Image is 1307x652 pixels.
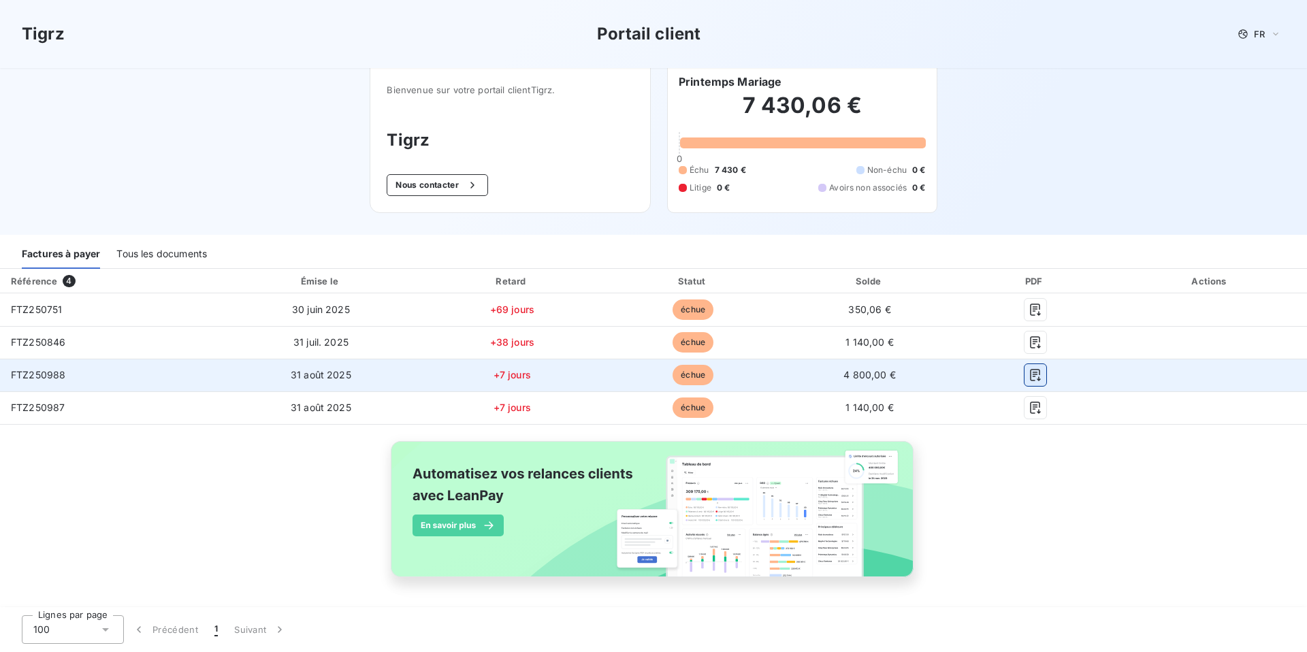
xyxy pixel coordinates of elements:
span: 0 € [912,182,925,194]
span: FR [1254,29,1265,39]
span: 1 [214,623,218,636]
span: 1 140,00 € [845,336,894,348]
span: FTZ250988 [11,369,65,380]
h3: Tigrz [22,22,65,46]
span: 350,06 € [848,304,890,315]
span: 0 € [717,182,730,194]
span: 1 140,00 € [845,402,894,413]
img: banner [378,433,929,600]
span: FTZ250987 [11,402,65,413]
span: 0 [677,153,682,164]
div: Référence [11,276,57,287]
div: Solde [786,274,954,288]
span: +69 jours [490,304,534,315]
h3: Tigrz [387,128,634,152]
span: 0 € [912,164,925,176]
span: FTZ250751 [11,304,62,315]
div: Factures à payer [22,240,100,269]
span: échue [673,397,713,418]
span: 31 juil. 2025 [293,336,349,348]
div: Retard [423,274,601,288]
span: 7 430 € [715,164,746,176]
span: Litige [690,182,711,194]
span: 4 [63,275,75,287]
span: Bienvenue sur votre portail client Tigrz . [387,84,634,95]
div: PDF [960,274,1111,288]
span: échue [673,332,713,353]
span: Échu [690,164,709,176]
div: Tous les documents [116,240,207,269]
span: +7 jours [494,369,531,380]
span: +7 jours [494,402,531,413]
h3: Portail client [597,22,700,46]
span: échue [673,365,713,385]
button: 1 [206,615,226,644]
h2: 7 430,06 € [679,92,926,133]
div: Émise le [224,274,418,288]
span: 31 août 2025 [291,402,351,413]
span: 31 août 2025 [291,369,351,380]
span: Avoirs non associés [829,182,907,194]
h6: Printemps Mariage [679,74,782,90]
span: 100 [33,623,50,636]
button: Nous contacter [387,174,487,196]
button: Précédent [124,615,206,644]
span: 4 800,00 € [843,369,896,380]
button: Suivant [226,615,295,644]
span: +38 jours [490,336,534,348]
span: 30 juin 2025 [292,304,350,315]
div: Statut [607,274,780,288]
div: Actions [1116,274,1304,288]
span: FTZ250846 [11,336,65,348]
span: Non-échu [867,164,907,176]
span: échue [673,299,713,320]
